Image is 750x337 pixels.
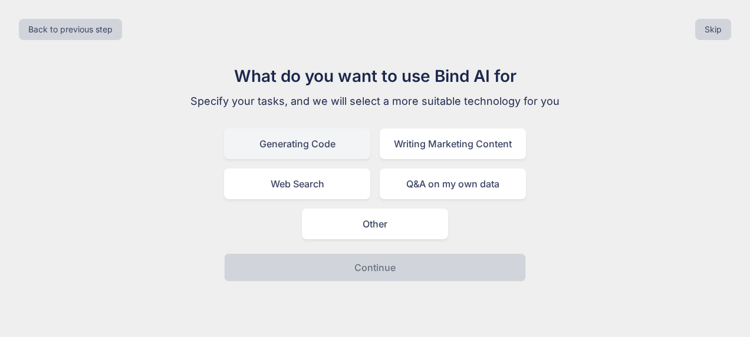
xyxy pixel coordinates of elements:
button: Skip [695,19,731,40]
button: Back to previous step [19,19,122,40]
div: Q&A on my own data [380,168,526,199]
div: Other [302,209,448,239]
p: Specify your tasks, and we will select a more suitable technology for you [177,93,573,110]
div: Generating Code [224,128,370,159]
div: Web Search [224,168,370,199]
div: Writing Marketing Content [380,128,526,159]
h1: What do you want to use Bind AI for [177,64,573,88]
p: Continue [354,260,396,275]
button: Continue [224,253,526,282]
